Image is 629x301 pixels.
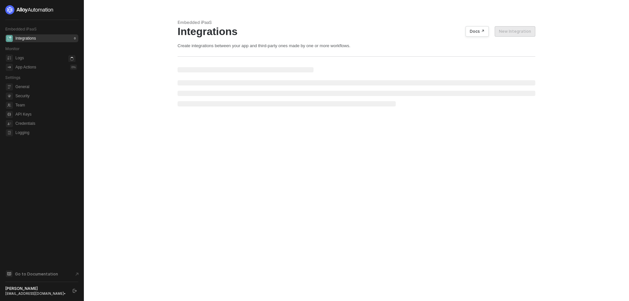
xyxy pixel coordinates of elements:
span: Logging [15,129,77,137]
span: credentials [6,120,13,127]
span: Go to Documentation [15,271,58,277]
div: App Actions [15,65,36,70]
span: Security [15,92,77,100]
div: Logs [15,55,24,61]
div: 0 % [70,65,77,70]
button: Docs ↗ [466,26,489,37]
div: Embedded iPaaS [178,20,535,25]
a: logo [5,5,78,14]
span: security [6,93,13,100]
span: Team [15,101,77,109]
span: Settings [5,75,20,80]
span: logging [6,129,13,136]
div: Integrations [178,25,535,38]
a: Knowledge Base [5,270,79,278]
div: 0 [73,36,77,41]
span: documentation [6,271,12,277]
div: Create integrations between your app and third-party ones made by one or more workflows. [178,43,535,48]
span: icon-logs [6,55,13,62]
div: [PERSON_NAME] [5,286,67,291]
span: api-key [6,111,13,118]
img: logo [5,5,54,14]
span: document-arrow [74,271,80,277]
span: icon-app-actions [6,64,13,71]
span: Embedded iPaaS [5,27,37,31]
span: General [15,83,77,91]
span: general [6,84,13,90]
button: New Integration [495,26,535,37]
div: [EMAIL_ADDRESS][DOMAIN_NAME] • [5,291,67,296]
span: icon-loader [68,55,75,62]
span: team [6,102,13,109]
span: Credentials [15,120,77,127]
span: logout [73,289,77,293]
span: integrations [6,35,13,42]
div: Docs ↗ [470,29,485,34]
div: Integrations [15,36,36,41]
span: Monitor [5,46,20,51]
span: API Keys [15,110,77,118]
